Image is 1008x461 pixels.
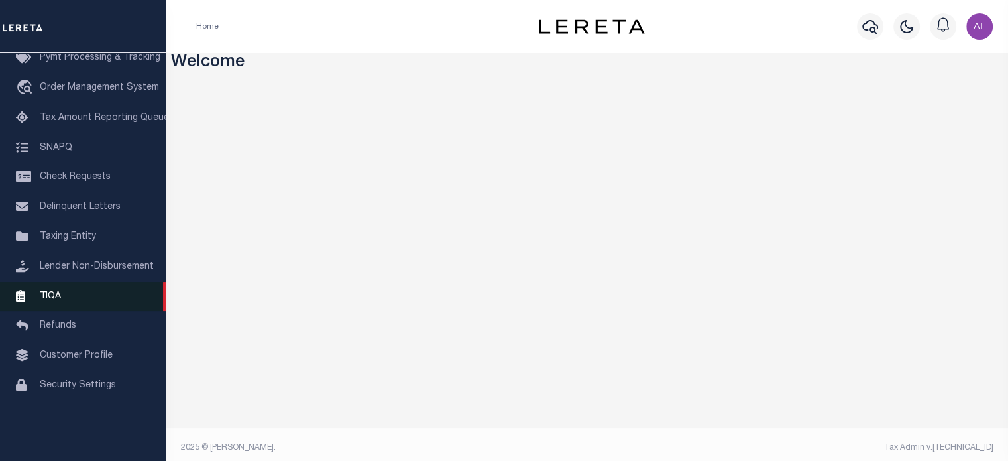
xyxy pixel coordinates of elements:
[196,21,219,33] li: Home
[40,113,169,123] span: Tax Amount Reporting Queue
[40,83,159,92] span: Order Management System
[40,172,111,182] span: Check Requests
[40,143,72,152] span: SNAPQ
[40,202,121,212] span: Delinquent Letters
[597,442,993,454] div: Tax Admin v.[TECHNICAL_ID]
[16,80,37,97] i: travel_explore
[171,442,587,454] div: 2025 © [PERSON_NAME].
[40,321,76,330] span: Refunds
[40,232,96,241] span: Taxing Entity
[40,351,113,360] span: Customer Profile
[966,13,993,40] img: svg+xml;base64,PHN2ZyB4bWxucz0iaHR0cDovL3d3dy53My5vcmcvMjAwMC9zdmciIHBvaW50ZXItZXZlbnRzPSJub25lIi...
[40,291,61,300] span: TIQA
[40,262,154,271] span: Lender Non-Disbursement
[40,381,116,390] span: Security Settings
[539,19,645,34] img: logo-dark.svg
[171,53,1003,74] h3: Welcome
[40,53,160,62] span: Pymt Processing & Tracking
